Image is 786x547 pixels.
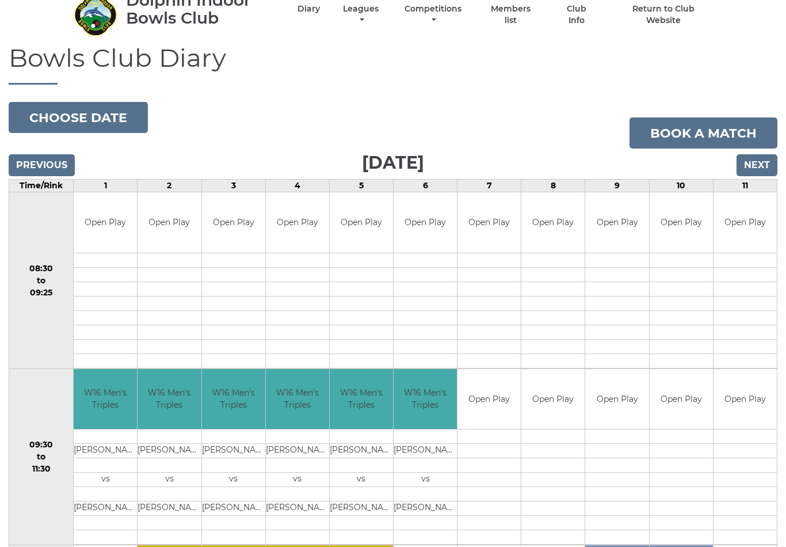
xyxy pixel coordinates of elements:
[585,369,648,430] td: Open Play
[9,102,148,133] button: Choose date
[558,3,595,26] a: Club Info
[9,180,74,192] td: Time/Rink
[297,3,320,14] a: Diary
[9,44,777,85] h1: Bowls Club Diary
[394,180,457,192] td: 6
[330,192,393,253] td: Open Play
[737,154,777,176] input: Next
[9,192,74,369] td: 08:30 to 09:25
[74,444,137,458] td: [PERSON_NAME]
[266,444,329,458] td: [PERSON_NAME]
[394,473,457,487] td: vs
[202,473,265,487] td: vs
[265,180,329,192] td: 4
[713,180,777,192] td: 11
[74,369,137,430] td: W16 Men's Triples
[615,3,712,26] a: Return to Club Website
[457,192,521,253] td: Open Play
[138,180,201,192] td: 2
[9,154,75,176] input: Previous
[585,180,649,192] td: 9
[457,180,521,192] td: 7
[713,192,777,253] td: Open Play
[340,3,381,26] a: Leagues
[394,502,457,516] td: [PERSON_NAME]
[484,3,537,26] a: Members list
[266,473,329,487] td: vs
[629,117,777,149] a: Book a match
[266,502,329,516] td: [PERSON_NAME]
[138,369,201,430] td: W16 Men's Triples
[138,502,201,516] td: [PERSON_NAME]
[138,473,201,487] td: vs
[394,444,457,458] td: [PERSON_NAME]
[330,473,393,487] td: vs
[201,180,265,192] td: 3
[266,369,329,430] td: W16 Men's Triples
[74,473,137,487] td: vs
[330,502,393,516] td: [PERSON_NAME]
[74,192,137,253] td: Open Play
[521,192,585,253] td: Open Play
[266,192,329,253] td: Open Play
[74,502,137,516] td: [PERSON_NAME]
[521,369,585,430] td: Open Play
[585,192,648,253] td: Open Play
[9,369,74,545] td: 09:30 to 11:30
[394,369,457,430] td: W16 Men's Triples
[138,444,201,458] td: [PERSON_NAME]
[202,502,265,516] td: [PERSON_NAME]
[649,180,713,192] td: 10
[402,3,464,26] a: Competitions
[650,369,713,430] td: Open Play
[329,180,393,192] td: 5
[713,369,777,430] td: Open Play
[74,180,138,192] td: 1
[330,444,393,458] td: [PERSON_NAME]
[202,444,265,458] td: [PERSON_NAME]
[457,369,521,430] td: Open Play
[650,192,713,253] td: Open Play
[330,369,393,430] td: W16 Men's Triples
[138,192,201,253] td: Open Play
[202,369,265,430] td: W16 Men's Triples
[202,192,265,253] td: Open Play
[394,192,457,253] td: Open Play
[521,180,585,192] td: 8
